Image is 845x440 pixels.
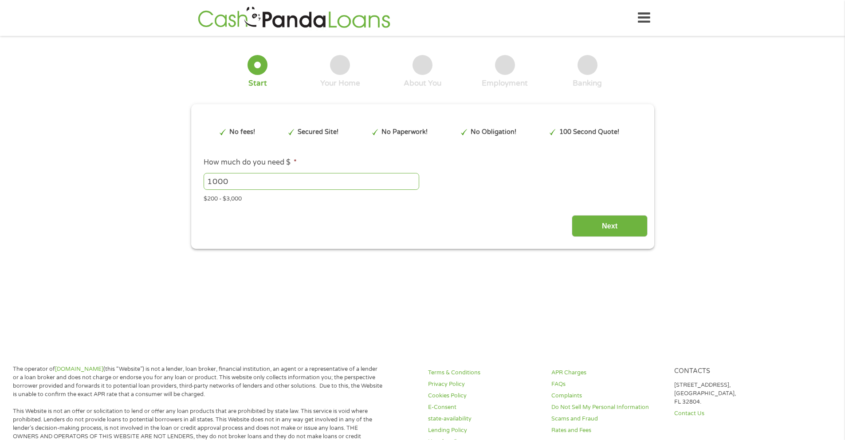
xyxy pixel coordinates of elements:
[559,127,619,137] p: 100 Second Quote!
[551,403,664,412] a: Do Not Sell My Personal Information
[229,127,255,137] p: No fees!
[551,380,664,389] a: FAQs
[55,365,103,373] a: [DOMAIN_NAME]
[204,192,641,204] div: $200 - $3,000
[195,5,393,31] img: GetLoanNow Logo
[674,381,787,406] p: [STREET_ADDRESS], [GEOGRAPHIC_DATA], FL 32804.
[428,403,541,412] a: E-Consent
[674,409,787,418] a: Contact Us
[551,369,664,377] a: APR Charges
[428,392,541,400] a: Cookies Policy
[482,79,528,88] div: Employment
[551,392,664,400] a: Complaints
[320,79,360,88] div: Your Home
[551,426,664,435] a: Rates and Fees
[674,367,787,376] h4: Contacts
[13,365,383,399] p: The operator of (this “Website”) is not a lender, loan broker, financial institution, an agent or...
[204,158,297,167] label: How much do you need $
[471,127,516,137] p: No Obligation!
[573,79,602,88] div: Banking
[428,380,541,389] a: Privacy Policy
[248,79,267,88] div: Start
[572,215,648,237] input: Next
[381,127,428,137] p: No Paperwork!
[428,369,541,377] a: Terms & Conditions
[298,127,338,137] p: Secured Site!
[428,415,541,423] a: state-availability
[404,79,441,88] div: About You
[428,426,541,435] a: Lending Policy
[551,415,664,423] a: Scams and Fraud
